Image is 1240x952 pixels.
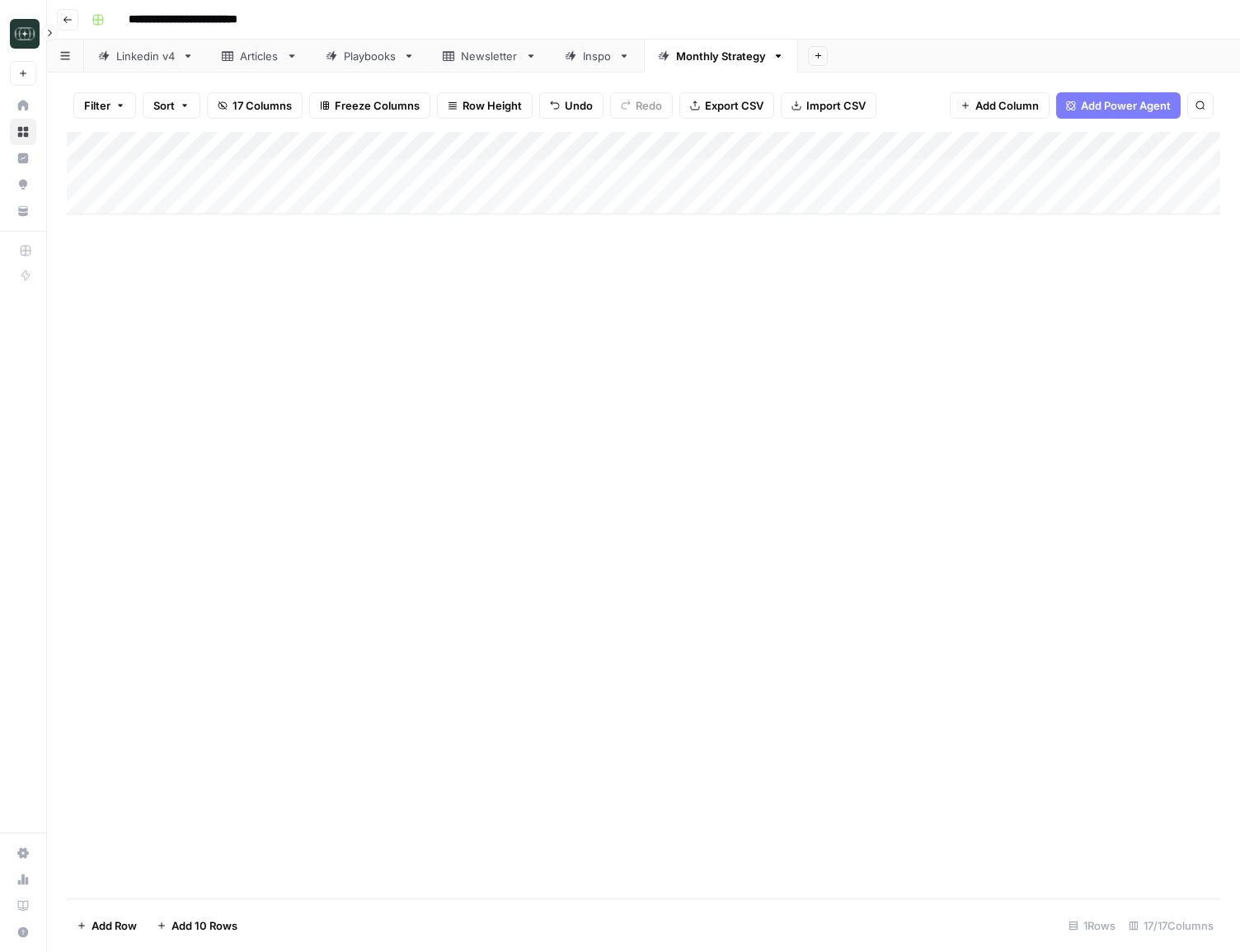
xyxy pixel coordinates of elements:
a: Usage [10,866,36,893]
span: Freeze Columns [335,97,420,114]
button: Add Column [950,92,1050,119]
a: Monthly Strategy [644,40,798,73]
div: Inspo [583,48,612,64]
button: Redo [610,92,673,119]
a: Browse [10,119,36,145]
div: Articles [240,48,279,64]
div: Linkedin v4 [116,48,176,64]
img: Catalyst Logo [10,19,40,49]
span: Sort [153,97,175,114]
a: Inspo [551,40,644,73]
span: Row Height [463,97,522,114]
button: Add Row [67,912,147,939]
div: Newsletter [461,48,519,64]
button: Add 10 Rows [147,912,247,939]
a: Your Data [10,198,36,224]
span: Undo [565,97,593,114]
div: 17/17 Columns [1122,912,1220,939]
a: Opportunities [10,171,36,198]
span: Add Row [92,917,137,934]
span: Import CSV [806,97,866,114]
button: 17 Columns [207,92,303,119]
button: Undo [539,92,604,119]
span: Add Column [975,97,1039,114]
span: Redo [636,97,662,114]
a: Learning Hub [10,893,36,919]
a: Newsletter [429,40,551,73]
button: Add Power Agent [1056,92,1181,119]
span: 17 Columns [233,97,292,114]
a: Articles [208,40,312,73]
button: Import CSV [781,92,876,119]
a: Home [10,92,36,119]
span: Filter [84,97,110,114]
span: Export CSV [705,97,763,114]
div: Monthly Strategy [676,48,766,64]
button: Freeze Columns [309,92,430,119]
a: Linkedin v4 [84,40,208,73]
button: Export CSV [679,92,774,119]
a: Insights [10,145,36,171]
a: Playbooks [312,40,429,73]
button: Workspace: Catalyst [10,13,36,54]
a: Settings [10,840,36,866]
span: Add Power Agent [1081,97,1171,114]
button: Sort [143,92,200,119]
button: Row Height [437,92,533,119]
div: Playbooks [344,48,397,64]
span: Add 10 Rows [171,917,237,934]
div: 1 Rows [1062,912,1122,939]
button: Filter [73,92,136,119]
button: Help + Support [10,919,36,945]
